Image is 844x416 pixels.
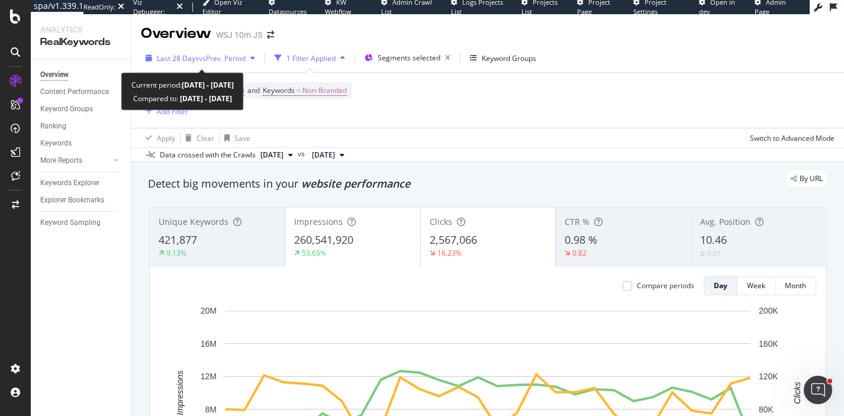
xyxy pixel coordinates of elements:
a: Content Performance [40,86,123,98]
div: Month [785,280,806,291]
div: More Reports [40,154,82,167]
a: Overview [40,69,123,81]
span: Avg. Position [700,216,750,227]
div: Switch to Advanced Mode [750,133,835,143]
div: Overview [141,24,211,44]
text: 200K [759,306,778,315]
span: 2025 Oct. 4th [260,150,284,160]
button: Segments selected [360,49,455,67]
span: CTR % [565,216,589,227]
span: vs Prev. Period [199,53,246,63]
button: Apply [141,128,175,147]
a: Keyword Sampling [40,217,123,229]
button: Keyword Groups [465,49,541,67]
button: Switch to Advanced Mode [745,128,835,147]
span: Unique Keywords [159,216,228,227]
text: 8M [205,405,217,414]
b: [DATE] - [DATE] [178,93,232,104]
span: 10.46 [700,233,727,247]
text: 16M [201,339,217,349]
span: Segments selected [378,53,440,63]
text: 20M [201,306,217,315]
a: Ranking [40,120,123,133]
img: Equal [700,252,705,256]
div: Current period: [131,78,234,92]
span: 2025 Sep. 6th [312,150,335,160]
button: [DATE] [307,148,349,162]
button: Clear [181,128,214,147]
button: Week [737,276,775,295]
span: 260,541,920 [294,233,353,247]
div: 16.23% [437,248,462,258]
a: Keyword Groups [40,103,123,115]
div: Apply [157,133,175,143]
span: = [297,85,301,95]
text: Clicks [793,382,802,404]
div: Content Performance [40,86,109,98]
button: Save [220,128,250,147]
div: Ranking [40,120,66,133]
a: Keywords [40,137,123,150]
div: 9.13% [166,248,186,258]
span: Non-Branded [302,82,347,99]
div: Day [714,280,727,291]
text: 12M [201,372,217,381]
div: legacy label [786,170,827,187]
text: 80K [759,405,774,414]
text: 160K [759,339,778,349]
span: Last 28 Days [157,53,199,63]
div: Keyword Sampling [40,217,101,229]
div: Analytics [40,24,121,36]
div: Clear [196,133,214,143]
div: Keyword Groups [40,103,93,115]
div: ReadOnly: [83,2,115,12]
div: Week [747,280,765,291]
div: Compared to: [133,92,232,105]
div: 1 Filter Applied [286,53,336,63]
span: Keywords [263,85,295,95]
span: 2,567,066 [430,233,477,247]
div: 0.82 [572,248,587,258]
span: By URL [800,175,823,182]
div: Explorer Bookmarks [40,194,104,207]
div: Overview [40,69,69,81]
text: Impressions [175,370,185,415]
button: Add Filter [141,104,188,118]
div: Keywords [40,137,72,150]
iframe: Intercom live chat [804,376,832,404]
div: Keyword Groups [482,53,536,63]
a: Keywords Explorer [40,177,123,189]
button: Day [704,276,737,295]
span: vs [298,149,307,159]
span: and [247,85,260,95]
div: 53.65% [302,248,326,258]
button: Last 28 DaysvsPrev. Period [141,49,260,67]
div: Data crossed with the Crawls [160,150,256,160]
span: 0.98 % [565,233,597,247]
div: Add Filter [157,107,188,117]
div: Save [234,133,250,143]
button: Month [775,276,816,295]
div: WSJ 10m JS [216,29,262,41]
div: Keywords Explorer [40,177,99,189]
button: 1 Filter Applied [270,49,350,67]
span: Clicks [430,216,452,227]
span: Datasources [269,7,307,16]
div: Compare periods [637,280,694,291]
button: [DATE] [256,148,298,162]
span: Impressions [294,216,343,227]
a: More Reports [40,154,111,167]
b: [DATE] - [DATE] [182,80,234,90]
div: 0.01 [707,249,721,259]
span: 421,877 [159,233,197,247]
div: arrow-right-arrow-left [267,31,274,39]
a: Explorer Bookmarks [40,194,123,207]
div: RealKeywords [40,36,121,49]
text: 120K [759,372,778,381]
